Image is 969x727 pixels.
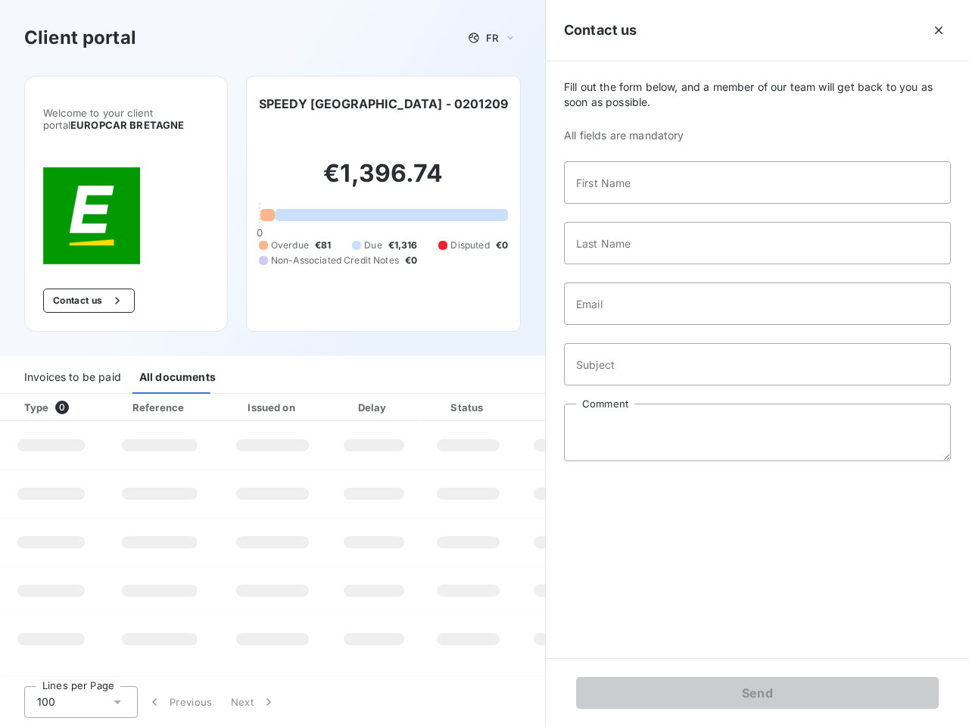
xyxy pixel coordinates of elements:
[564,343,951,385] input: placeholder
[315,239,331,252] span: €81
[564,222,951,264] input: placeholder
[564,80,951,110] span: Fill out the form below, and a member of our team will get back to you as soon as possible.
[37,694,55,710] span: 100
[132,401,184,413] div: Reference
[450,239,489,252] span: Disputed
[15,400,99,415] div: Type
[496,239,508,252] span: €0
[364,239,382,252] span: Due
[24,362,121,394] div: Invoices to be paid
[259,158,508,204] h2: €1,396.74
[43,289,135,313] button: Contact us
[564,20,637,41] h5: Contact us
[388,239,418,252] span: €1,316
[519,400,616,415] div: Amount
[271,254,399,267] span: Non-Associated Credit Notes
[24,24,136,51] h3: Client portal
[564,282,951,325] input: placeholder
[222,686,285,718] button: Next
[564,161,951,204] input: placeholder
[70,119,185,131] span: EUROPCAR BRETAGNE
[271,239,309,252] span: Overdue
[331,400,417,415] div: Delay
[139,362,216,394] div: All documents
[55,401,69,414] span: 0
[259,95,508,113] h6: SPEEDY [GEOGRAPHIC_DATA] - 0201209
[564,128,951,143] span: All fields are mandatory
[405,254,417,267] span: €0
[43,167,140,264] img: Company logo
[257,226,263,239] span: 0
[220,400,325,415] div: Issued on
[43,107,209,131] span: Welcome to your client portal
[423,400,513,415] div: Status
[486,32,498,44] span: FR
[138,686,222,718] button: Previous
[576,677,939,709] button: Send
